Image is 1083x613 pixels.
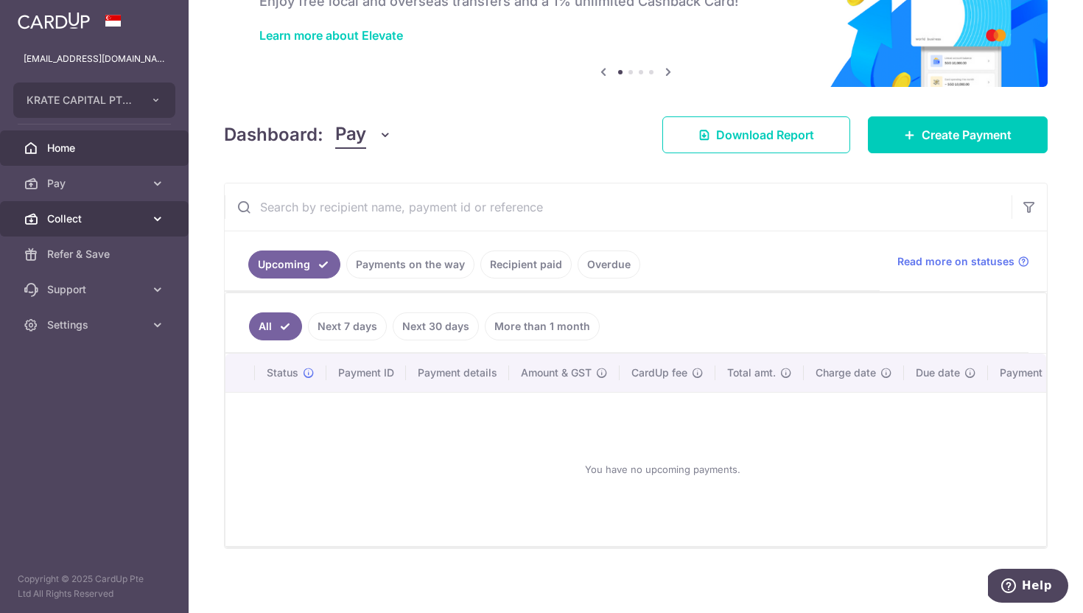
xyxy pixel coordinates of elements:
[18,12,90,29] img: CardUp
[816,365,876,380] span: Charge date
[662,116,850,153] a: Download Report
[326,354,406,392] th: Payment ID
[335,121,392,149] button: Pay
[922,126,1012,144] span: Create Payment
[259,28,403,43] a: Learn more about Elevate
[716,126,814,144] span: Download Report
[225,183,1012,231] input: Search by recipient name, payment id or reference
[521,365,592,380] span: Amount & GST
[727,365,776,380] span: Total amt.
[393,312,479,340] a: Next 30 days
[578,251,640,279] a: Overdue
[480,251,572,279] a: Recipient paid
[47,211,144,226] span: Collect
[406,354,509,392] th: Payment details
[988,569,1068,606] iframe: Opens a widget where you can find more information
[27,93,136,108] span: KRATE CAPITAL PTE. LTD.
[897,254,1014,269] span: Read more on statuses
[243,404,1082,534] div: You have no upcoming payments.
[346,251,474,279] a: Payments on the way
[47,318,144,332] span: Settings
[335,121,366,149] span: Pay
[24,52,165,66] p: [EMAIL_ADDRESS][DOMAIN_NAME]
[47,282,144,297] span: Support
[13,83,175,118] button: KRATE CAPITAL PTE. LTD.
[47,176,144,191] span: Pay
[47,247,144,262] span: Refer & Save
[248,251,340,279] a: Upcoming
[485,312,600,340] a: More than 1 month
[868,116,1048,153] a: Create Payment
[224,122,323,148] h4: Dashboard:
[267,365,298,380] span: Status
[897,254,1029,269] a: Read more on statuses
[916,365,960,380] span: Due date
[47,141,144,155] span: Home
[249,312,302,340] a: All
[631,365,687,380] span: CardUp fee
[308,312,387,340] a: Next 7 days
